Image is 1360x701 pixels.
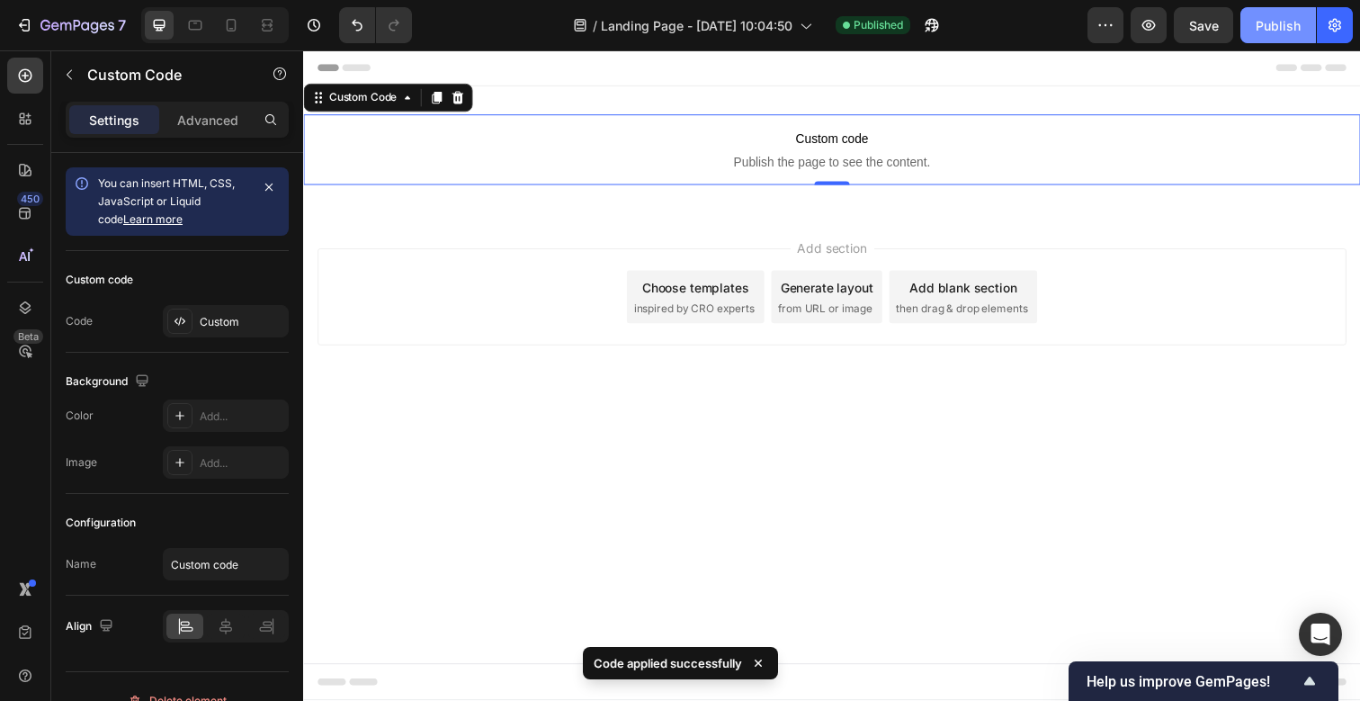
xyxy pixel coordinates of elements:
p: Advanced [177,111,238,130]
p: Code applied successfully [594,654,742,672]
span: inspired by CRO experts [337,256,461,272]
span: Help us improve GemPages! [1087,673,1299,690]
div: Beta [13,329,43,344]
span: from URL or image [485,256,581,272]
span: Published [854,17,903,33]
div: Custom [200,314,284,330]
span: / [593,16,597,35]
a: Learn more [123,212,183,226]
p: Settings [89,111,139,130]
div: Publish [1256,16,1301,35]
button: 7 [7,7,134,43]
div: Add blank section [619,233,729,252]
div: Color [66,408,94,424]
div: Code [66,313,93,329]
div: Generate layout [488,233,582,252]
button: Publish [1240,7,1316,43]
div: Name [66,556,96,572]
p: Custom Code [87,64,240,85]
div: Configuration [66,515,136,531]
span: Landing Page - [DATE] 10:04:50 [601,16,792,35]
div: Choose templates [346,233,455,252]
span: Save [1189,18,1219,33]
div: 450 [17,192,43,206]
div: Align [66,615,117,639]
button: Show survey - Help us improve GemPages! [1087,670,1320,692]
span: You can insert HTML, CSS, JavaScript or Liquid code [98,176,235,226]
div: Custom code [66,272,133,288]
span: Add section [497,193,583,211]
div: Background [66,370,153,394]
iframe: Design area [303,50,1360,701]
p: 7 [118,14,126,36]
span: then drag & drop elements [605,256,739,272]
button: Save [1174,7,1233,43]
div: Add... [200,409,284,425]
div: Image [66,454,97,471]
div: Add... [200,455,284,472]
div: Open Intercom Messenger [1299,613,1342,656]
div: Undo/Redo [339,7,412,43]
